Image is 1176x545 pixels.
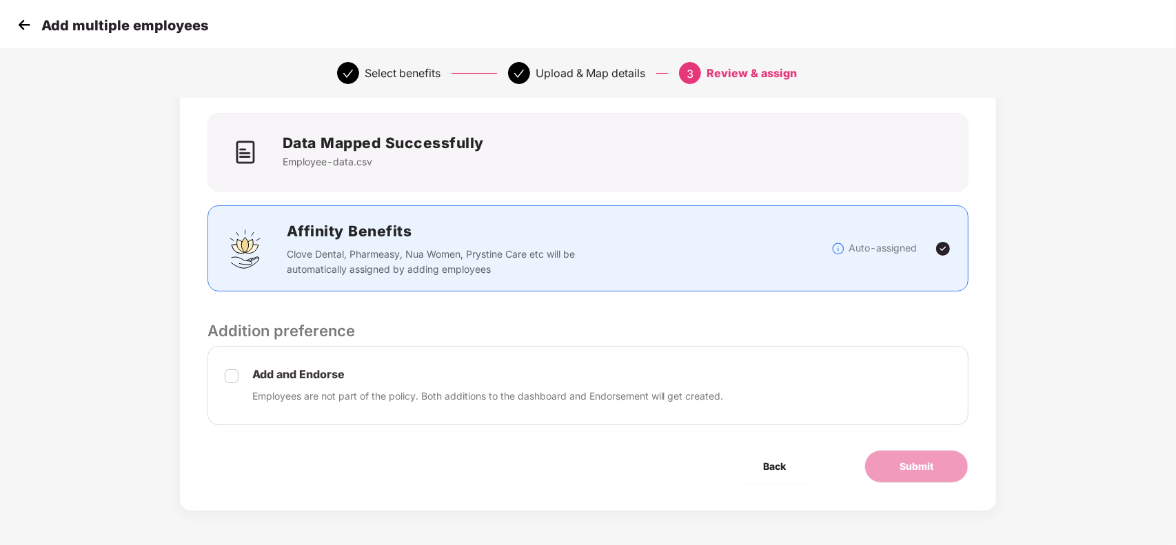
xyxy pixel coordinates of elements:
p: Add multiple employees [41,17,208,34]
div: Review & assign [707,62,797,84]
p: Employees are not part of the policy. Both additions to the dashboard and Endorsement will get cr... [252,389,724,404]
button: Submit [864,450,969,483]
span: 3 [687,67,693,81]
span: check [514,68,525,79]
div: Upload & Map details [536,62,645,84]
p: Employee-data.csv [283,154,484,169]
div: Select benefits [365,62,440,84]
h2: Data Mapped Successfully [283,132,484,154]
img: icon [225,132,266,173]
img: svg+xml;base64,PHN2ZyBpZD0iQWZmaW5pdHlfQmVuZWZpdHMiIGRhdGEtbmFtZT0iQWZmaW5pdHkgQmVuZWZpdHMiIHhtbG... [225,228,266,269]
p: Clove Dental, Pharmeasy, Nua Women, Prystine Care etc will be automatically assigned by adding em... [287,247,584,277]
p: Addition preference [207,319,969,342]
span: check [343,68,354,79]
button: Back [729,450,820,483]
span: Back [763,459,786,474]
img: svg+xml;base64,PHN2ZyBpZD0iSW5mb18tXzMyeDMyIiBkYXRhLW5hbWU9IkluZm8gLSAzMngzMiIgeG1sbnM9Imh0dHA6Ly... [831,242,845,256]
h2: Affinity Benefits [287,220,782,243]
img: svg+xml;base64,PHN2ZyB4bWxucz0iaHR0cDovL3d3dy53My5vcmcvMjAwMC9zdmciIHdpZHRoPSIzMCIgaGVpZ2h0PSIzMC... [14,14,34,35]
p: Add and Endorse [252,367,724,382]
img: svg+xml;base64,PHN2ZyBpZD0iVGljay0yNHgyNCIgeG1sbnM9Imh0dHA6Ly93d3cudzMub3JnLzIwMDAvc3ZnIiB3aWR0aD... [935,240,951,257]
p: Auto-assigned [849,240,917,256]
